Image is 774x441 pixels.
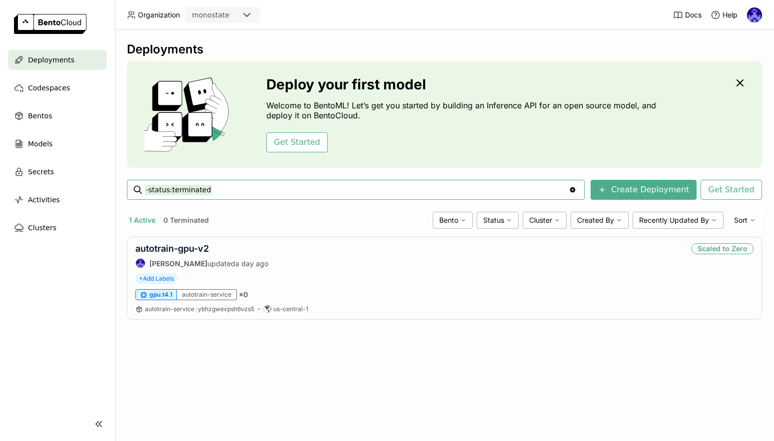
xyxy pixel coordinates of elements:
span: Recently Updated By [639,216,709,225]
span: Help [723,10,738,19]
p: Welcome to BentoML! Let’s get you started by building an Inference API for an open source model, ... [266,100,661,120]
span: Bentos [28,110,52,122]
span: Status [483,216,504,225]
div: Status [477,212,519,229]
div: Cluster [523,212,567,229]
div: autotrain-service [177,289,237,300]
a: Models [8,134,107,154]
a: Codespaces [8,78,107,98]
span: +Add Labels [135,273,177,284]
a: Bentos [8,106,107,126]
span: Deployments [28,54,74,66]
button: 1 Active [127,214,157,227]
div: updated [135,258,268,268]
span: Cluster [529,216,552,225]
input: Search [145,182,569,198]
a: Docs [673,10,702,20]
button: Get Started [701,180,762,200]
div: Help [711,10,738,20]
img: cover onboarding [135,77,242,152]
span: a day ago [235,259,268,268]
span: Sort [734,216,748,225]
span: gpu.t4.1 [149,291,172,299]
span: Models [28,138,52,150]
a: autotrain-service:ybhzgwevpsh6vzs5 [145,305,254,313]
a: Activities [8,190,107,210]
span: Codespaces [28,82,70,94]
span: Secrets [28,166,54,178]
img: Andrew correa [136,259,145,268]
img: Andrew correa [747,7,762,22]
a: Clusters [8,218,107,238]
span: Organization [138,10,180,19]
span: Docs [685,10,702,19]
a: Deployments [8,50,107,70]
div: Scaled to Zero [692,243,754,254]
img: logo [14,14,86,34]
h3: Deploy your first model [266,76,661,92]
button: 0 Terminated [161,214,211,227]
div: Recently Updated By [633,212,724,229]
span: Created By [577,216,614,225]
span: Clusters [28,222,56,234]
svg: Clear value [569,186,577,194]
input: Selected monostate. [230,10,231,20]
a: Secrets [8,162,107,182]
a: autotrain-gpu-v2 [135,243,209,254]
button: Get Started [266,132,328,152]
button: Create Deployment [591,180,697,200]
span: autotrain-service ybhzgwevpsh6vzs5 [145,305,254,313]
span: : [195,305,197,313]
div: monostate [192,10,229,20]
div: Created By [571,212,629,229]
strong: [PERSON_NAME] [149,259,207,268]
span: Bento [439,216,458,225]
div: Bento [433,212,473,229]
div: Deployments [127,42,762,57]
div: Sort [728,212,762,229]
span: × 0 [239,290,248,299]
span: Activities [28,194,60,206]
span: us-central-1 [273,305,308,313]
